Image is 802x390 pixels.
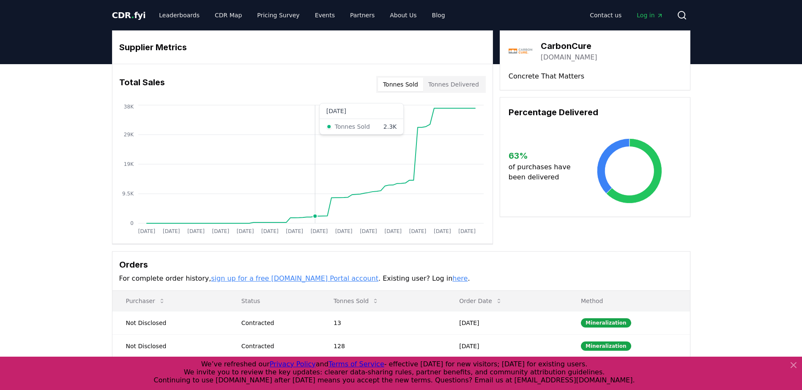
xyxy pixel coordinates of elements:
[123,132,134,138] tspan: 29K
[583,8,670,23] nav: Main
[208,8,249,23] a: CDR Map
[574,297,683,305] p: Method
[446,311,567,334] td: [DATE]
[320,334,446,357] td: 128
[509,149,578,162] h3: 63 %
[452,292,509,309] button: Order Date
[119,76,165,93] h3: Total Sales
[310,228,328,234] tspan: [DATE]
[378,78,423,91] button: Tonnes Sold
[119,274,683,284] p: For complete order history, . Existing user? Log in .
[123,161,134,167] tspan: 19K
[211,274,378,282] a: sign up for a free [DOMAIN_NAME] Portal account
[509,39,532,63] img: CarbonCure-logo
[308,8,342,23] a: Events
[583,8,628,23] a: Contact us
[541,40,597,52] h3: CarbonCure
[152,8,206,23] a: Leaderboards
[360,228,377,234] tspan: [DATE]
[327,292,386,309] button: Tonnes Sold
[630,8,670,23] a: Log in
[383,8,423,23] a: About Us
[162,228,180,234] tspan: [DATE]
[241,342,313,350] div: Contracted
[112,10,146,20] span: CDR fyi
[509,106,682,119] h3: Percentage Delivered
[425,8,452,23] a: Blog
[409,228,426,234] tspan: [DATE]
[241,319,313,327] div: Contracted
[123,104,134,110] tspan: 38K
[458,228,476,234] tspan: [DATE]
[122,191,134,197] tspan: 9.5K
[541,52,597,62] a: [DOMAIN_NAME]
[250,8,306,23] a: Pricing Survey
[119,258,683,271] h3: Orders
[320,311,446,334] td: 13
[235,297,313,305] p: Status
[112,311,228,334] td: Not Disclosed
[187,228,205,234] tspan: [DATE]
[236,228,254,234] tspan: [DATE]
[152,8,452,23] nav: Main
[581,318,631,328] div: Mineralization
[138,228,155,234] tspan: [DATE]
[637,11,663,19] span: Log in
[343,8,381,23] a: Partners
[112,9,146,21] a: CDR.fyi
[130,220,134,226] tspan: 0
[509,162,578,182] p: of purchases have been delivered
[581,341,631,351] div: Mineralization
[434,228,451,234] tspan: [DATE]
[509,71,682,81] p: Concrete That Matters
[119,292,172,309] button: Purchaser
[119,41,486,54] h3: Supplier Metrics
[384,228,402,234] tspan: [DATE]
[131,10,134,20] span: .
[423,78,484,91] button: Tonnes Delivered
[112,334,228,357] td: Not Disclosed
[261,228,279,234] tspan: [DATE]
[446,334,567,357] td: [DATE]
[452,274,468,282] a: here
[212,228,229,234] tspan: [DATE]
[286,228,303,234] tspan: [DATE]
[335,228,352,234] tspan: [DATE]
